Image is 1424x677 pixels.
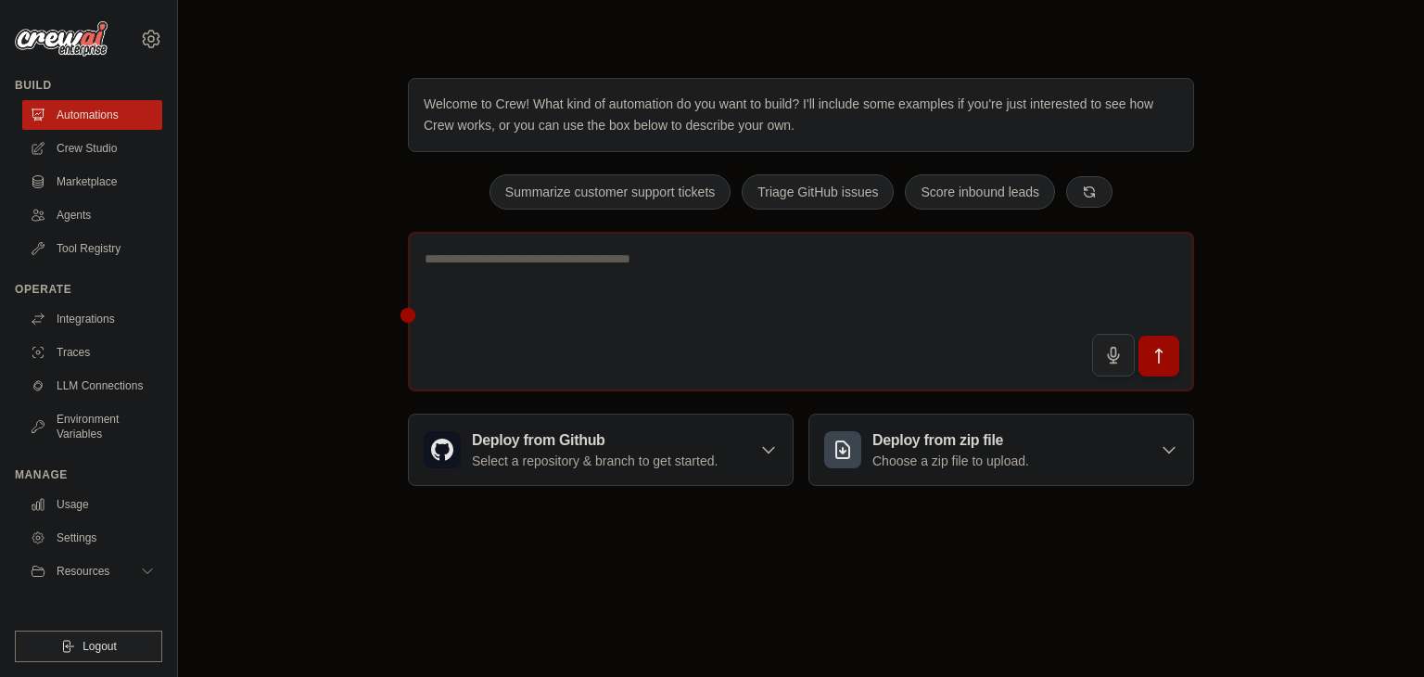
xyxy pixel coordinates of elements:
button: Resources [22,556,162,586]
div: Operate [15,282,162,297]
span: Logout [83,639,117,654]
a: Integrations [22,304,162,334]
button: Summarize customer support tickets [489,174,731,210]
a: LLM Connections [22,371,162,401]
button: Logout [15,631,162,662]
a: Settings [22,523,162,553]
span: Resources [57,564,109,579]
a: Crew Studio [22,134,162,163]
img: Logo [15,21,108,57]
a: Traces [22,338,162,367]
a: Usage [22,490,162,519]
h3: Deploy from zip file [872,429,1029,452]
a: Tool Registry [22,234,162,263]
div: Build [15,78,162,93]
a: Automations [22,100,162,130]
a: Agents [22,200,162,230]
p: Select a repository & branch to get started. [472,452,718,470]
button: Triage GitHub issues [742,174,894,210]
p: Welcome to Crew! What kind of automation do you want to build? I'll include some examples if you'... [424,94,1178,136]
p: Choose a zip file to upload. [872,452,1029,470]
a: Marketplace [22,167,162,197]
div: Manage [15,467,162,482]
h3: Deploy from Github [472,429,718,452]
button: Score inbound leads [905,174,1055,210]
a: Environment Variables [22,404,162,449]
